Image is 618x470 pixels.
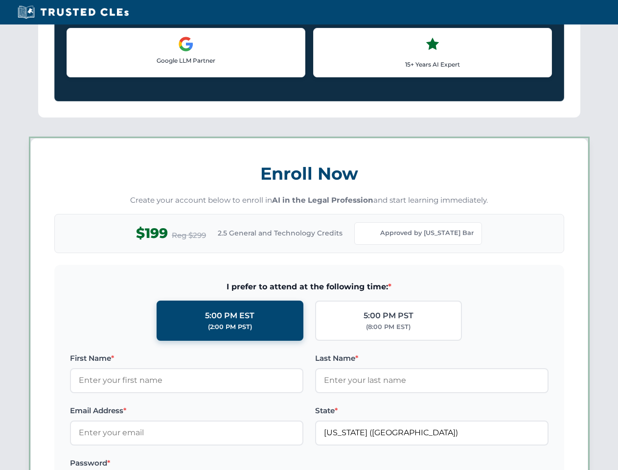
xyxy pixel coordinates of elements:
[321,60,544,69] p: 15+ Years AI Expert
[315,352,549,364] label: Last Name
[205,309,254,322] div: 5:00 PM EST
[315,405,549,417] label: State
[70,405,303,417] label: Email Address
[54,195,564,206] p: Create your account below to enroll in and start learning immediately.
[136,222,168,244] span: $199
[366,322,411,332] div: (8:00 PM EST)
[380,228,474,238] span: Approved by [US_STATE] Bar
[178,36,194,52] img: Google
[54,158,564,189] h3: Enroll Now
[75,56,297,65] p: Google LLM Partner
[70,368,303,393] input: Enter your first name
[15,5,132,20] img: Trusted CLEs
[315,368,549,393] input: Enter your last name
[70,457,303,469] label: Password
[172,230,206,241] span: Reg $299
[208,322,252,332] div: (2:00 PM PST)
[272,195,373,205] strong: AI in the Legal Profession
[315,421,549,445] input: Florida (FL)
[218,228,343,238] span: 2.5 General and Technology Credits
[70,352,303,364] label: First Name
[363,227,376,240] img: Florida Bar
[364,309,413,322] div: 5:00 PM PST
[70,421,303,445] input: Enter your email
[70,281,549,293] span: I prefer to attend at the following time:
